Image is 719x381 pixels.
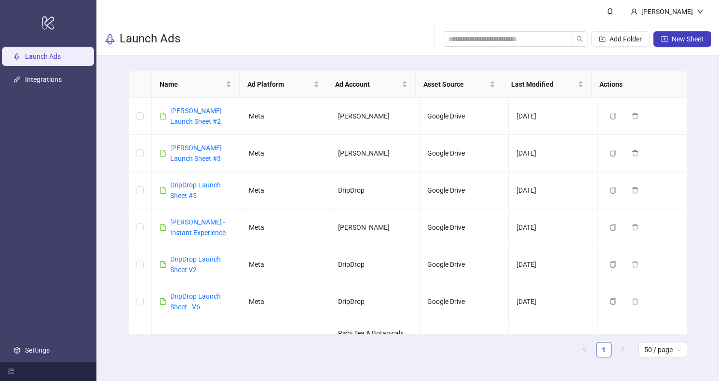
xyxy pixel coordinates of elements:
span: right [620,346,626,352]
span: file [160,150,166,157]
span: left [582,346,587,352]
th: Ad Platform [240,71,327,98]
span: delete [632,261,638,268]
td: Meta [241,246,330,283]
td: [DATE] [509,246,598,283]
td: Google Drive [420,246,509,283]
a: DripDrop Launch Sheet - V6 [170,292,221,311]
td: DripDrop [330,172,420,209]
li: 1 [596,342,611,357]
span: file [160,224,166,231]
span: copy [610,113,616,119]
span: file [160,298,166,305]
a: Launch Ads [25,53,61,60]
li: Next Page [615,342,631,357]
span: copy [610,261,616,268]
div: Page Size [638,342,687,357]
td: [DATE] [509,172,598,209]
td: [DATE] [509,98,598,135]
td: Meta [241,283,330,320]
span: delete [632,113,638,119]
span: copy [610,224,616,231]
span: copy [610,298,616,305]
span: rocket [104,33,116,45]
td: Meta [241,320,330,357]
span: search [576,36,583,42]
td: DripDrop [330,283,420,320]
td: Meta [241,209,330,246]
a: 1 [597,342,611,357]
button: Add Folder [591,31,650,47]
td: Google Drive [420,320,509,357]
td: [PERSON_NAME] [330,135,420,172]
td: Meta [241,172,330,209]
a: Integrations [25,76,62,83]
span: delete [632,150,638,157]
span: menu-fold [8,368,14,375]
button: right [615,342,631,357]
span: delete [632,224,638,231]
td: Google Drive [420,209,509,246]
td: DripDrop [330,246,420,283]
td: Google Drive [420,283,509,320]
a: DripDrop Launch Sheet #5 [170,181,221,199]
a: [PERSON_NAME] Launch Sheet #2 [170,107,222,125]
td: Meta [241,98,330,135]
th: Asset Source [416,71,503,98]
span: Ad Platform [247,79,312,90]
span: file [160,187,166,194]
span: New Sheet [672,35,704,43]
span: bell [607,8,613,14]
th: Ad Account [327,71,415,98]
td: [DATE] [509,135,598,172]
td: [PERSON_NAME] [330,209,420,246]
td: Meta [241,135,330,172]
span: down [697,8,704,15]
span: delete [632,187,638,194]
span: Asset Source [423,79,488,90]
td: [DATE] [509,320,598,357]
span: folder-add [599,36,606,42]
th: Last Modified [503,71,591,98]
a: Settings [25,346,50,354]
h3: Launch Ads [120,31,180,47]
td: [PERSON_NAME] [330,98,420,135]
a: [PERSON_NAME] Launch Sheet #3 [170,144,222,162]
span: delete [632,298,638,305]
span: 50 / page [644,342,681,357]
span: Ad Account [335,79,399,90]
span: Name [160,79,224,90]
button: left [577,342,592,357]
span: file [160,113,166,119]
td: Google Drive [420,135,509,172]
span: file [160,261,166,268]
li: Previous Page [577,342,592,357]
span: user [631,8,638,15]
td: [DATE] [509,209,598,246]
th: Actions [592,71,679,98]
span: copy [610,187,616,194]
td: Google Drive [420,98,509,135]
td: [DATE] [509,283,598,320]
th: Name [152,71,240,98]
td: Google Drive [420,172,509,209]
span: Add Folder [610,35,642,43]
a: [PERSON_NAME] - Instant Experience [170,218,226,236]
td: Rishi Tea & Botanicals Ad Manager [330,320,420,357]
a: DripDrop Launch Sheet V2 [170,255,221,274]
span: plus-square [661,36,668,42]
span: Last Modified [511,79,575,90]
button: New Sheet [653,31,711,47]
div: [PERSON_NAME] [638,6,697,17]
span: copy [610,150,616,157]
